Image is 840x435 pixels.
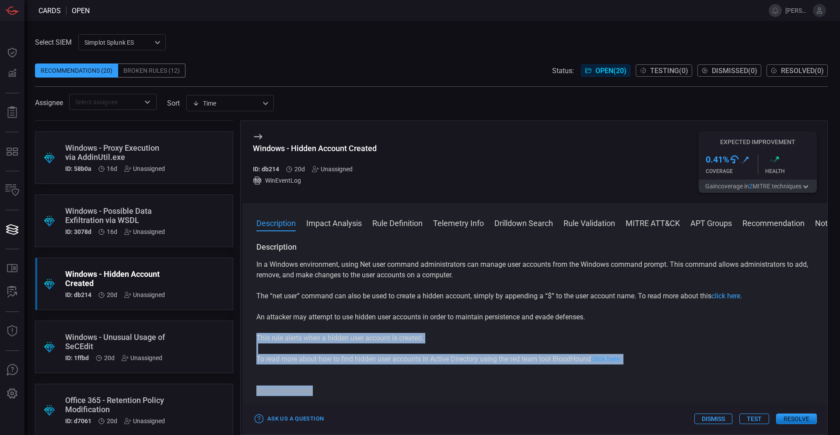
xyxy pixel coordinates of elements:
div: Unassigned [312,166,353,173]
span: Sep 09, 2025 4:48 AM [107,291,117,298]
button: APT Groups [690,217,732,228]
span: Sep 14, 2025 3:05 AM [107,228,117,235]
div: Unassigned [122,354,162,361]
div: Windows - Unusual Usage of SeCEdit [65,332,170,351]
button: Ask Us A Question [2,360,23,381]
div: Time [192,99,260,108]
div: Unassigned [124,165,165,172]
h5: ID: d7061 [65,417,91,424]
div: Unassigned [124,228,165,235]
span: Sep 09, 2025 4:48 AM [294,166,305,173]
div: Unassigned [124,291,165,298]
button: Description [256,217,296,228]
button: Dismiss [694,414,732,424]
span: [PERSON_NAME].[PERSON_NAME] [785,7,809,14]
span: 2 [749,183,752,190]
button: Rule Validation [563,217,615,228]
h5: ID: 3078d [65,228,91,235]
div: Unassigned [124,417,165,424]
span: Cards [38,7,61,15]
span: Resolved ( 0 ) [781,67,824,75]
label: Select SIEM [35,38,72,46]
p: This rule alerts when a hidden user account is created. [256,333,813,343]
h5: ID: db214 [65,291,91,298]
button: Reports [2,102,23,123]
h5: ID: db214 [253,166,279,173]
button: Drilldown Search [494,217,553,228]
span: Assignee [35,99,63,107]
p: In a Windows environment, using Net user command administrators can manage user accounts from the... [256,259,813,280]
button: Impact Analysis [306,217,362,228]
h3: Impact Analysis [256,385,813,396]
button: Open [141,96,154,108]
span: open [72,7,90,15]
p: To read more about how to find hidden user accounts in Active Directory using the red team tool B... [256,354,813,364]
div: Health [765,168,817,174]
button: Preferences [2,383,23,404]
button: Notes [815,217,836,228]
button: Resolve [776,414,817,424]
div: Coverage [706,168,758,174]
button: Detections [2,63,23,84]
div: Windows - Hidden Account Created [253,144,377,153]
a: click here. [591,355,622,363]
button: Ask Us a Question [253,412,326,426]
p: An attacker may attempt to use hidden user accounts in order to maintain persistence and evade de... [256,312,813,322]
span: Testing ( 0 ) [650,67,688,75]
button: Dismissed(0) [697,64,761,77]
label: sort [167,99,180,107]
span: Sep 09, 2025 4:48 AM [107,417,117,424]
button: Threat Intelligence [2,321,23,342]
button: Dashboard [2,42,23,63]
button: MITRE ATT&CK [626,217,680,228]
h5: ID: 58b0a [65,165,91,172]
button: Cards [2,219,23,240]
button: Resolved(0) [766,64,828,77]
h3: 0.41 % [706,154,729,165]
div: Windows - Proxy Execution via AddinUtil.exe [65,143,170,162]
button: Telemetry Info [433,217,484,228]
span: Status: [552,67,574,75]
span: Sep 14, 2025 3:05 AM [107,165,117,172]
div: Broken Rules (12) [118,64,185,78]
button: Rule Catalog [2,258,23,279]
button: Rule Definition [372,217,423,228]
span: Dismissed ( 0 ) [712,67,757,75]
div: WinEventLog [253,176,377,185]
div: Recommendations (20) [35,64,118,78]
button: Test [739,414,769,424]
button: Inventory [2,180,23,201]
button: Open(20) [581,64,630,77]
h5: ID: 1ffbd [65,354,89,361]
div: Office 365 - Retention Policy Modification [65,396,170,414]
button: MITRE - Detection Posture [2,141,23,162]
button: Gaincoverage in2MITRE techniques [699,180,817,193]
input: Select assignee [72,96,140,107]
h3: Description [256,242,813,252]
a: click here. [711,292,742,300]
div: Windows - Hidden Account Created [65,269,170,288]
button: ALERT ANALYSIS [2,282,23,303]
div: Windows - Possible Data Exfiltration via WSDL [65,206,170,225]
span: Open ( 20 ) [595,67,626,75]
button: Testing(0) [636,64,692,77]
p: Simplot Splunk ES [84,38,152,47]
h5: Expected Improvement [699,138,817,145]
button: Recommendation [742,217,805,228]
p: The “net user” command can also be used to create a hidden account, simply by appending a “$” to ... [256,291,813,301]
span: Sep 09, 2025 4:48 AM [104,354,115,361]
